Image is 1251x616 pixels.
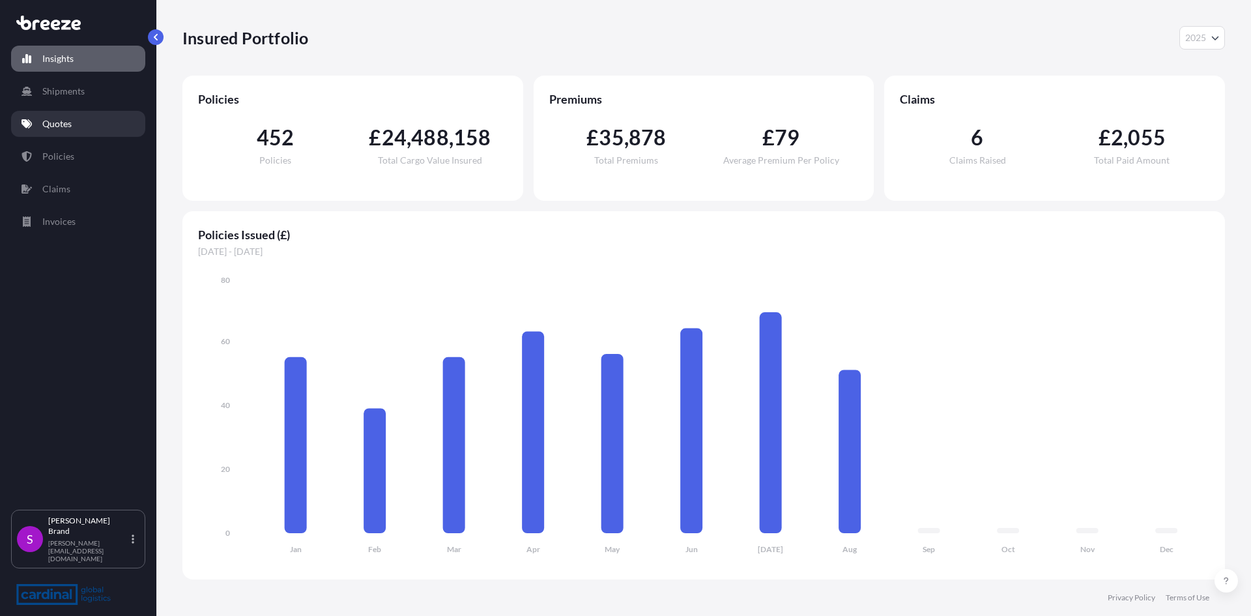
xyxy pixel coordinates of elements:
tspan: Mar [447,544,461,554]
span: Premiums [549,91,859,107]
tspan: 80 [221,275,230,285]
a: Terms of Use [1166,593,1209,603]
p: Insured Portfolio [182,27,308,48]
span: 488 [411,127,449,148]
tspan: Oct [1001,544,1015,554]
tspan: Apr [526,544,540,554]
tspan: Jan [290,544,302,554]
span: 24 [382,127,407,148]
a: Invoices [11,209,145,235]
img: organization-logo [16,584,111,605]
a: Privacy Policy [1108,593,1155,603]
span: , [624,127,629,148]
p: [PERSON_NAME] Brand [48,516,129,536]
tspan: Aug [842,544,857,554]
span: Claims Raised [949,156,1006,165]
tspan: Dec [1160,544,1173,554]
span: 878 [629,127,667,148]
p: Invoices [42,215,76,228]
span: Total Cargo Value Insured [378,156,482,165]
button: Year Selector [1179,26,1225,50]
span: 6 [971,127,983,148]
span: , [449,127,453,148]
span: S [27,533,33,546]
tspan: Feb [368,544,381,554]
span: 452 [257,127,295,148]
span: £ [762,127,775,148]
a: Shipments [11,78,145,104]
a: Claims [11,176,145,202]
p: Quotes [42,117,72,130]
span: , [407,127,411,148]
p: Claims [42,183,70,196]
span: Total Paid Amount [1094,156,1170,165]
span: 35 [599,127,624,148]
a: Policies [11,143,145,169]
p: Insights [42,52,74,65]
p: Policies [42,150,74,163]
p: Shipments [42,85,85,98]
span: Average Premium Per Policy [723,156,839,165]
p: [PERSON_NAME][EMAIL_ADDRESS][DOMAIN_NAME] [48,539,129,563]
span: Policies Issued (£) [198,227,1209,242]
tspan: 0 [225,528,230,538]
span: Total Premiums [594,156,658,165]
tspan: Jun [685,544,698,554]
tspan: 20 [221,464,230,474]
tspan: [DATE] [758,544,783,554]
span: Claims [900,91,1209,107]
tspan: Nov [1080,544,1095,554]
tspan: May [605,544,620,554]
tspan: Sep [923,544,935,554]
tspan: 60 [221,336,230,346]
a: Quotes [11,111,145,137]
span: Policies [198,91,508,107]
a: Insights [11,46,145,72]
span: 2025 [1185,31,1206,44]
span: 2 [1111,127,1123,148]
tspan: 40 [221,400,230,410]
span: 158 [453,127,491,148]
span: , [1123,127,1128,148]
span: 055 [1128,127,1166,148]
span: £ [586,127,599,148]
span: [DATE] - [DATE] [198,245,1209,258]
span: £ [1099,127,1111,148]
span: 79 [775,127,799,148]
span: £ [369,127,381,148]
span: Policies [259,156,291,165]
